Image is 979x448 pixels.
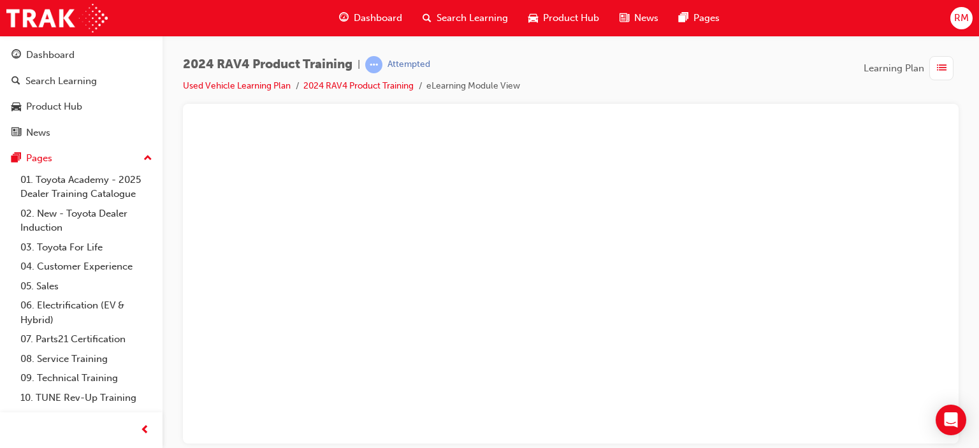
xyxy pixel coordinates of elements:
span: guage-icon [339,10,349,26]
span: Search Learning [437,11,508,25]
span: RM [954,11,969,25]
div: Product Hub [26,99,82,114]
span: prev-icon [140,423,150,438]
a: Used Vehicle Learning Plan [183,80,291,91]
a: 03. Toyota For Life [15,238,157,257]
span: News [634,11,658,25]
span: Pages [693,11,720,25]
a: news-iconNews [609,5,669,31]
img: Trak [6,4,108,33]
span: search-icon [423,10,431,26]
span: news-icon [11,127,21,139]
a: 04. Customer Experience [15,257,157,277]
button: Pages [5,147,157,170]
div: Search Learning [25,74,97,89]
a: All Pages [15,407,157,427]
span: pages-icon [11,153,21,164]
a: 2024 RAV4 Product Training [303,80,414,91]
span: up-icon [143,150,152,167]
a: search-iconSearch Learning [412,5,518,31]
span: news-icon [620,10,629,26]
li: eLearning Module View [426,79,520,94]
span: Product Hub [543,11,599,25]
a: car-iconProduct Hub [518,5,609,31]
span: guage-icon [11,50,21,61]
div: Dashboard [26,48,75,62]
span: | [358,57,360,72]
span: learningRecordVerb_ATTEMPT-icon [365,56,382,73]
a: Product Hub [5,95,157,119]
a: 02. New - Toyota Dealer Induction [15,204,157,238]
span: Dashboard [354,11,402,25]
a: 10. TUNE Rev-Up Training [15,388,157,408]
span: car-icon [528,10,538,26]
a: guage-iconDashboard [329,5,412,31]
button: DashboardSearch LearningProduct HubNews [5,41,157,147]
span: car-icon [11,101,21,113]
span: pages-icon [679,10,688,26]
a: Dashboard [5,43,157,67]
a: 09. Technical Training [15,368,157,388]
span: Learning Plan [864,61,924,76]
button: RM [950,7,973,29]
a: News [5,121,157,145]
a: 06. Electrification (EV & Hybrid) [15,296,157,329]
span: list-icon [937,61,946,76]
div: Pages [26,151,52,166]
a: 05. Sales [15,277,157,296]
div: News [26,126,50,140]
span: 2024 RAV4 Product Training [183,57,352,72]
a: 08. Service Training [15,349,157,369]
button: Learning Plan [864,56,959,80]
span: search-icon [11,76,20,87]
a: Search Learning [5,69,157,93]
div: Open Intercom Messenger [936,405,966,435]
div: Attempted [388,59,430,71]
a: pages-iconPages [669,5,730,31]
a: 01. Toyota Academy - 2025 Dealer Training Catalogue [15,170,157,204]
a: 07. Parts21 Certification [15,329,157,349]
